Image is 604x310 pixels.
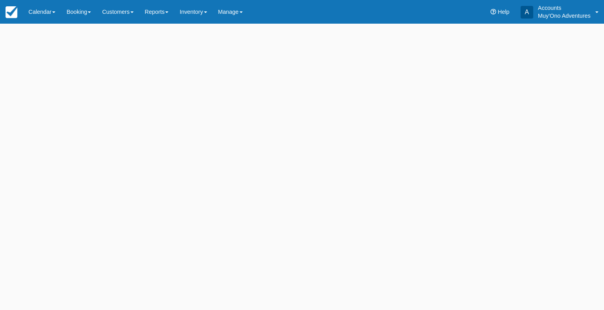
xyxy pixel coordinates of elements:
img: checkfront-main-nav-mini-logo.png [6,6,17,18]
span: Help [498,9,510,15]
div: A [521,6,533,19]
i: Help [491,9,496,15]
p: Accounts [538,4,591,12]
p: Muy'Ono Adventures [538,12,591,20]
